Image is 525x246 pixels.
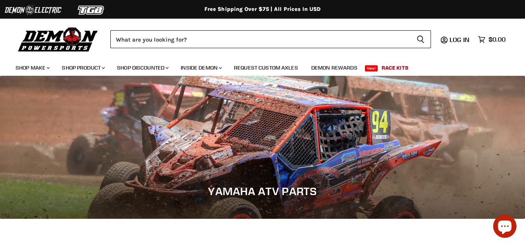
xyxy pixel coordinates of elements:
a: Shop Make [10,60,54,76]
a: Inside Demon [175,60,227,76]
button: Search [410,30,431,48]
img: Demon Powersports [16,25,101,53]
inbox-online-store-chat: Shopify online store chat [491,215,519,240]
a: Shop Discounted [111,60,173,76]
a: Race Kits [376,60,414,76]
a: Demon Rewards [305,60,363,76]
a: Log in [446,36,474,43]
ul: Main menu [10,57,504,76]
input: Search [110,30,410,48]
a: Request Custom Axles [228,60,304,76]
span: $0.00 [488,36,506,43]
form: Product [110,30,431,48]
a: Shop Product [56,60,110,76]
img: TGB Logo 2 [62,3,120,17]
img: Demon Electric Logo 2 [4,3,62,17]
h1: Yamaha ATV Parts [12,185,513,198]
span: Log in [450,36,469,44]
span: New! [365,65,378,72]
a: $0.00 [474,34,509,45]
